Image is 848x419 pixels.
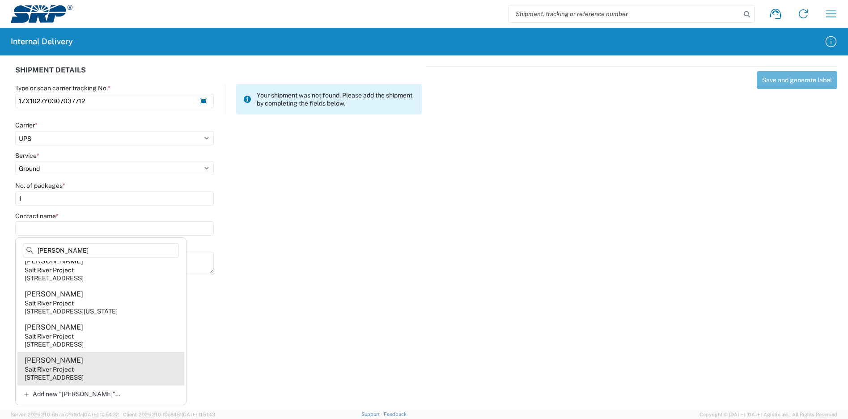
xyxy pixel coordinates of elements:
label: Contact name [15,212,59,220]
div: [STREET_ADDRESS][US_STATE] [25,307,118,315]
span: Your shipment was not found. Please add the shipment by completing the fields below. [257,91,415,107]
a: Feedback [384,411,407,417]
span: [DATE] 11:51:43 [182,412,215,417]
label: Carrier [15,121,38,129]
div: Salt River Project [25,365,74,373]
div: Salt River Project [25,299,74,307]
div: SHIPMENT DETAILS [15,66,422,84]
span: Client: 2025.21.0-f0c8481 [123,412,215,417]
input: Shipment, tracking or reference number [509,5,741,22]
div: [PERSON_NAME] [25,256,83,266]
label: No. of packages [15,182,65,190]
span: Copyright © [DATE]-[DATE] Agistix Inc., All Rights Reserved [700,411,837,419]
label: Type or scan carrier tracking No. [15,84,110,92]
span: Server: 2025.21.0-667a72bf6fa [11,412,119,417]
div: Salt River Project [25,266,74,274]
span: Add new "[PERSON_NAME]"... [33,390,120,398]
h2: Internal Delivery [11,36,73,47]
div: [STREET_ADDRESS] [25,274,84,282]
div: [PERSON_NAME] [25,356,83,365]
div: [STREET_ADDRESS] [25,340,84,348]
div: [STREET_ADDRESS] [25,373,84,381]
div: [PERSON_NAME] [25,322,83,332]
div: [PERSON_NAME] [25,289,83,299]
div: Salt River Project [25,332,74,340]
span: [DATE] 10:54:32 [83,412,119,417]
img: srp [11,5,72,23]
label: Service [15,152,39,160]
a: Support [361,411,384,417]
